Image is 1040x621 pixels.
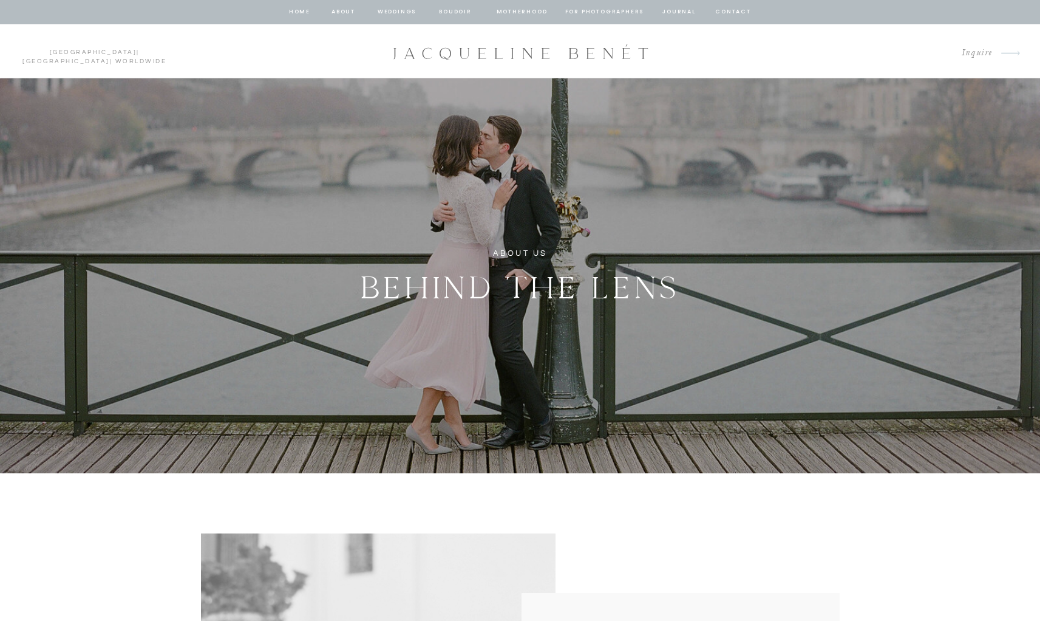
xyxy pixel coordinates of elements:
[331,7,356,18] a: about
[714,7,753,18] a: contact
[376,7,418,18] a: Weddings
[952,45,993,61] a: Inquire
[50,49,137,55] a: [GEOGRAPHIC_DATA]
[661,7,698,18] a: journal
[497,7,547,18] a: Motherhood
[421,247,619,261] h1: ABOUT US
[288,7,311,18] a: home
[17,48,172,55] p: | | Worldwide
[345,263,695,306] h2: BEHIND THE LENS
[438,7,473,18] a: BOUDOIR
[22,58,110,64] a: [GEOGRAPHIC_DATA]
[565,7,644,18] a: for photographers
